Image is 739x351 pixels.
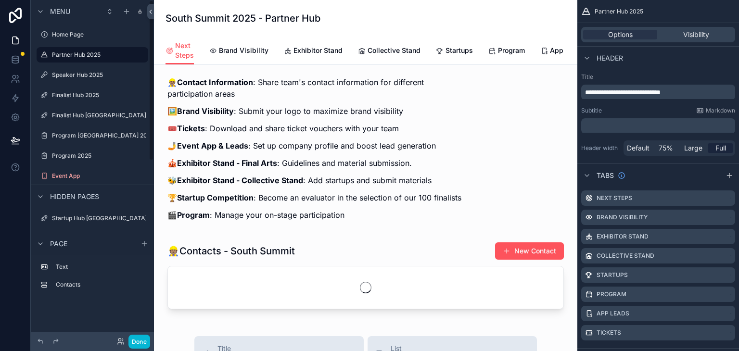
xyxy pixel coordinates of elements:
[684,143,702,153] span: Large
[550,46,585,55] span: App Leads
[50,239,67,249] span: Page
[56,263,144,271] label: Text
[597,329,621,337] label: Tickets
[52,112,162,119] label: Finalist Hub [GEOGRAPHIC_DATA] 2025
[581,144,620,152] label: Header width
[597,213,648,221] label: Brand Visibility
[52,214,163,222] label: Startup Hub [GEOGRAPHIC_DATA] 2024
[498,46,525,55] span: Program
[706,107,735,114] span: Markdown
[597,271,628,279] label: Startups
[56,281,144,288] label: Contacts
[597,252,654,260] label: Collective Stand
[597,310,629,317] label: App Leads
[31,255,154,302] div: scrollable content
[37,27,148,42] a: Home Page
[52,132,154,139] label: Program [GEOGRAPHIC_DATA] 2025
[52,91,146,99] label: Finalist Hub 2025
[597,290,626,298] label: Program
[293,46,343,55] span: Exhibitor Stand
[37,230,148,245] a: Program 2025
[540,42,585,61] a: App Leads
[358,42,420,61] a: Collective Stand
[209,42,268,61] a: Brand Visibility
[696,107,735,114] a: Markdown
[284,42,343,61] a: Exhibitor Stand
[581,85,735,99] div: scrollable content
[608,30,633,39] span: Options
[627,143,650,153] span: Default
[37,88,148,103] a: Finalist Hub 2025
[50,192,99,201] span: Hidden pages
[37,47,148,63] a: Partner Hub 2025
[368,46,420,55] span: Collective Stand
[175,41,194,60] span: Next Steps
[37,211,148,226] a: Startup Hub [GEOGRAPHIC_DATA] 2024
[581,118,735,133] div: scrollable content
[166,12,320,25] h1: South Summit 2025 - Partner Hub
[597,171,614,180] span: Tabs
[166,37,194,65] a: Next Steps
[37,148,148,163] a: Program 2025
[37,67,148,83] a: Speaker Hub 2025
[597,53,623,63] span: Header
[597,233,649,240] label: Exhibitor Stand
[52,172,146,180] label: Event App
[52,152,146,160] label: Program 2025
[436,42,473,61] a: Startups
[52,51,142,59] label: Partner Hub 2025
[37,128,148,143] a: Program [GEOGRAPHIC_DATA] 2025
[219,46,268,55] span: Brand Visibility
[715,143,726,153] span: Full
[683,30,709,39] span: Visibility
[52,71,146,79] label: Speaker Hub 2025
[659,143,673,153] span: 75%
[488,42,525,61] a: Program
[128,335,150,349] button: Done
[446,46,473,55] span: Startups
[37,108,148,123] a: Finalist Hub [GEOGRAPHIC_DATA] 2025
[597,194,632,202] label: Next Steps
[52,31,146,38] label: Home Page
[50,7,70,16] span: Menu
[595,8,643,15] span: Partner Hub 2025
[581,73,735,81] label: Title
[581,107,602,114] label: Subtitle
